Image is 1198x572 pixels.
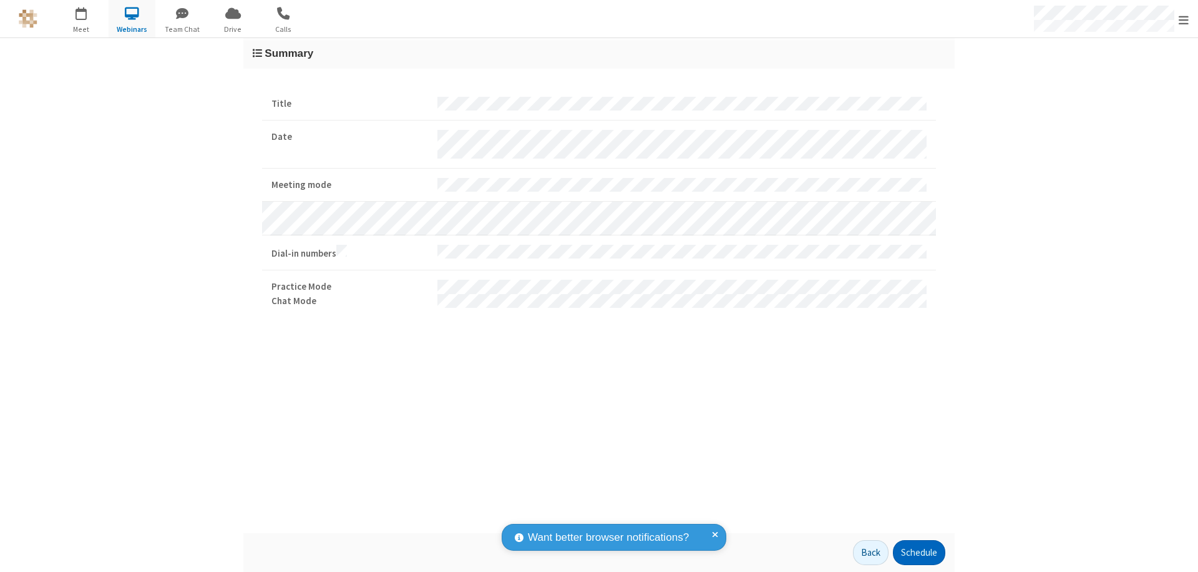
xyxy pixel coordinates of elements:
strong: Title [271,97,428,111]
img: QA Selenium DO NOT DELETE OR CHANGE [19,9,37,28]
strong: Practice Mode [271,280,428,294]
span: Calls [260,24,307,35]
strong: Chat Mode [271,294,428,308]
span: Meet [58,24,105,35]
span: Drive [210,24,256,35]
button: Back [853,540,889,565]
strong: Date [271,130,428,144]
span: Summary [265,47,313,59]
button: Schedule [893,540,945,565]
span: Want better browser notifications? [528,530,689,546]
strong: Dial-in numbers [271,245,428,261]
span: Webinars [109,24,155,35]
strong: Meeting mode [271,178,428,192]
span: Team Chat [159,24,206,35]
